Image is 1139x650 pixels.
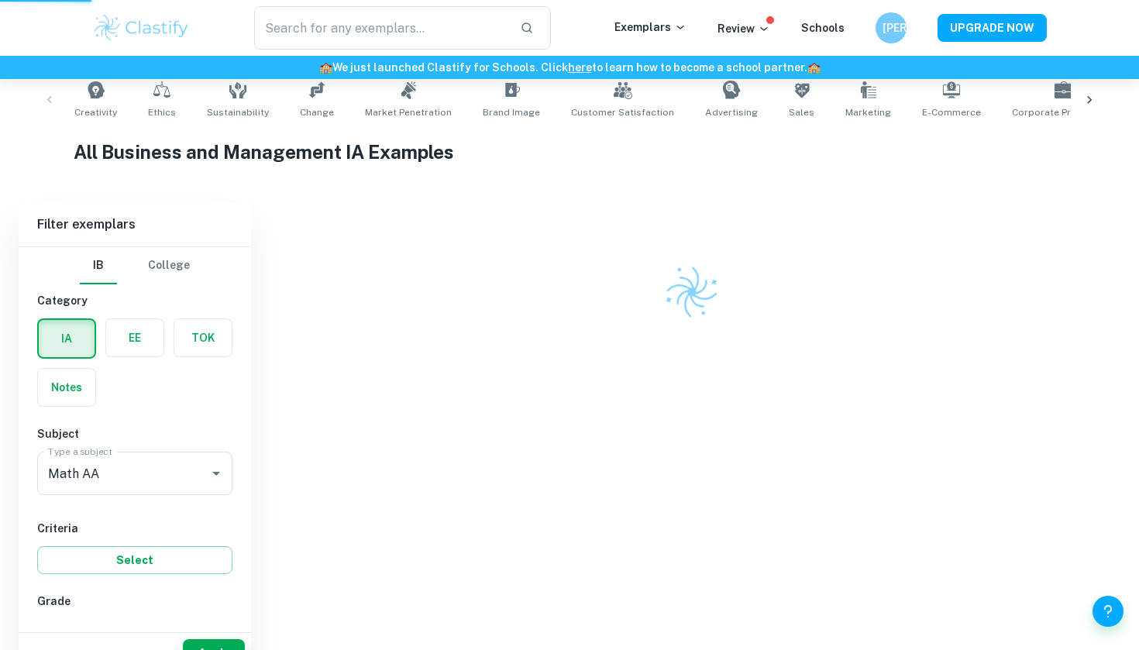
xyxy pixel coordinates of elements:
span: Change [300,105,334,119]
button: Notes [38,369,95,406]
div: Filter type choice [80,247,190,284]
button: Select [37,546,232,574]
span: Ethics [148,105,176,119]
span: E-commerce [922,105,981,119]
h6: [PERSON_NAME] [883,19,900,36]
span: 6 [124,625,131,642]
span: Brand Image [483,105,540,119]
span: Sustainability [207,105,269,119]
p: Review [717,20,770,37]
span: Customer Satisfaction [571,105,674,119]
button: TOK [174,319,232,356]
span: 🏫 [319,61,332,74]
h6: Filter exemplars [19,203,251,246]
span: 🏫 [807,61,821,74]
span: Market Penetration [365,105,452,119]
button: IB [80,247,117,284]
button: College [148,247,190,284]
button: Help and Feedback [1093,596,1124,627]
span: Creativity [74,105,117,119]
span: Corporate Profitability [1012,105,1115,119]
span: Advertising [705,105,758,119]
button: [PERSON_NAME] [876,12,907,43]
span: Sales [789,105,814,119]
h6: We just launched Clastify for Schools. Click to learn how to become a school partner. [3,59,1136,76]
button: EE [106,319,163,356]
img: Clastify logo [657,257,726,326]
h6: Category [37,292,232,309]
span: 5 [170,625,177,642]
button: Open [205,463,227,484]
a: Schools [801,22,845,34]
a: here [568,61,592,74]
button: UPGRADE NOW [938,14,1047,42]
h6: Grade [37,593,232,610]
input: Search for any exemplars... [254,6,508,50]
label: Type a subject [48,445,112,458]
span: Marketing [845,105,891,119]
h6: Subject [37,425,232,442]
h6: Criteria [37,520,232,537]
h1: All Business and Management IA Examples [74,138,1065,166]
p: Exemplars [614,19,686,36]
button: IA [39,320,95,357]
span: 7 [77,625,84,642]
img: Clastify logo [92,12,191,43]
